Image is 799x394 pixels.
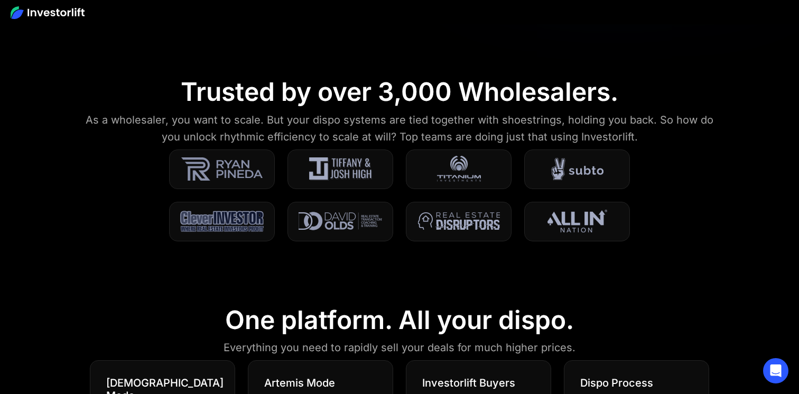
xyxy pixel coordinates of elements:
[763,358,788,383] div: Open Intercom Messenger
[181,77,618,107] div: Trusted by over 3,000 Wholesalers.
[264,377,335,389] div: Artemis Mode
[224,339,575,356] div: Everything you need to rapidly sell your deals for much higher prices.
[580,377,653,389] div: Dispo Process
[225,305,574,335] div: One platform. All your dispo.
[80,111,719,145] div: As a wholesaler, you want to scale. But your dispo systems are tied together with shoestrings, ho...
[422,377,515,389] div: Investorlift Buyers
